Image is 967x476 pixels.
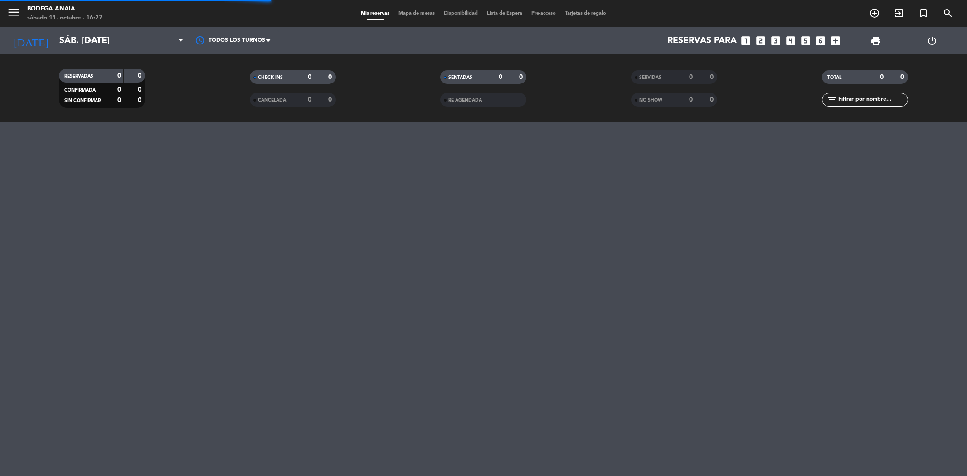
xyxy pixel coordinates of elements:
[770,35,782,47] i: looks_3
[639,98,662,102] span: NO SHOW
[258,75,283,80] span: CHECK INS
[826,94,837,105] i: filter_list
[519,74,525,80] strong: 0
[837,95,908,105] input: Filtrar por nombre...
[785,35,797,47] i: looks_4
[308,74,311,80] strong: 0
[64,98,101,103] span: SIN CONFIRMAR
[927,35,938,46] i: power_settings_new
[84,35,95,46] i: arrow_drop_down
[258,98,286,102] span: CANCELADA
[138,73,143,79] strong: 0
[308,97,311,103] strong: 0
[830,35,841,47] i: add_box
[138,97,143,103] strong: 0
[900,74,906,80] strong: 0
[918,8,929,19] i: turned_in_not
[800,35,812,47] i: looks_5
[27,5,102,14] div: Bodega Anaia
[394,11,439,16] span: Mapa de mesas
[7,31,55,51] i: [DATE]
[689,74,693,80] strong: 0
[138,87,143,93] strong: 0
[667,35,737,46] span: Reservas para
[499,74,502,80] strong: 0
[827,75,841,80] span: TOTAL
[7,5,20,22] button: menu
[755,35,767,47] i: looks_two
[328,97,334,103] strong: 0
[710,97,715,103] strong: 0
[117,73,121,79] strong: 0
[943,8,953,19] i: search
[7,5,20,19] i: menu
[64,74,93,78] span: RESERVADAS
[710,74,715,80] strong: 0
[439,11,482,16] span: Disponibilidad
[639,75,661,80] span: SERVIDAS
[527,11,560,16] span: Pre-acceso
[117,97,121,103] strong: 0
[448,98,482,102] span: RE AGENDADA
[904,27,960,54] div: LOG OUT
[870,35,881,46] span: print
[328,74,334,80] strong: 0
[894,8,904,19] i: exit_to_app
[448,75,472,80] span: SENTADAS
[64,88,96,92] span: CONFIRMADA
[880,74,884,80] strong: 0
[560,11,611,16] span: Tarjetas de regalo
[689,97,693,103] strong: 0
[117,87,121,93] strong: 0
[869,8,880,19] i: add_circle_outline
[740,35,752,47] i: looks_one
[815,35,826,47] i: looks_6
[356,11,394,16] span: Mis reservas
[27,14,102,23] div: sábado 11. octubre - 16:27
[482,11,527,16] span: Lista de Espera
